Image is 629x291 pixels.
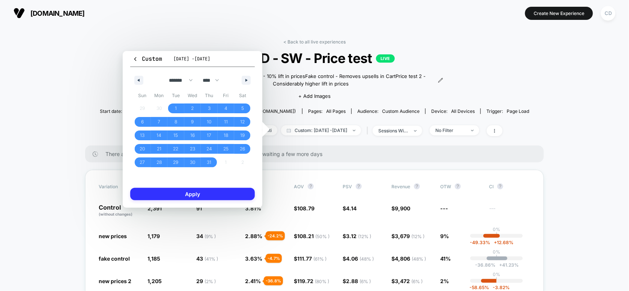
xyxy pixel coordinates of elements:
[121,50,508,66] span: M + D - SW - Price test
[207,115,212,129] span: 10
[201,156,218,169] button: 31
[451,108,475,114] span: all devices
[245,255,262,262] span: 3.63 %
[343,278,371,284] span: $
[99,255,130,262] span: fake control
[201,142,218,156] button: 24
[175,102,177,115] span: 1
[99,212,132,216] span: (without changes)
[191,115,194,129] span: 9
[496,262,519,268] span: 41.23 %
[266,231,285,240] div: - 24.2 %
[395,255,426,262] span: 4,806
[469,285,489,290] span: -58.65 %
[196,255,218,262] span: 43
[234,129,251,142] button: 19
[134,142,151,156] button: 20
[240,142,245,156] span: 26
[315,234,330,239] span: ( 50 % )
[365,125,373,136] span: |
[184,142,201,156] button: 23
[11,7,87,19] button: [DOMAIN_NAME]
[395,205,410,211] span: 9,900
[471,130,474,131] img: end
[297,205,314,211] span: 108.79
[99,278,131,284] span: new prices 2
[205,279,216,284] span: ( 2 % )
[151,115,168,129] button: 7
[190,142,195,156] span: 23
[207,129,212,142] span: 17
[353,130,355,131] img: end
[294,205,314,211] span: $
[391,184,410,189] span: Revenue
[167,142,184,156] button: 22
[173,129,178,142] span: 15
[411,279,423,284] span: ( 6 % )
[105,151,529,157] span: There are still no statistically significant results. We recommend waiting a few more days
[395,233,424,239] span: 3,679
[294,233,330,239] span: $
[500,262,503,268] span: +
[313,256,327,262] span: ( 61 % )
[326,108,346,114] span: all pages
[494,240,497,245] span: +
[343,205,357,211] span: $
[360,256,374,262] span: ( 48 % )
[411,234,424,239] span: ( 12 % )
[435,127,465,133] div: No Filter
[140,142,145,156] span: 20
[346,278,371,284] span: 2.88
[287,129,291,132] img: calendar
[173,142,178,156] span: 22
[297,278,329,284] span: 119.72
[391,233,424,239] span: $
[175,115,177,129] span: 8
[218,129,235,142] button: 18
[360,279,371,284] span: ( 6 % )
[357,108,420,114] div: Audience:
[30,9,85,17] span: [DOMAIN_NAME]
[201,102,218,115] button: 3
[205,256,218,262] span: ( 41 % )
[525,7,593,20] button: Create New Experience
[173,156,178,169] span: 29
[414,130,417,132] img: end
[489,206,530,217] span: ---
[218,102,235,115] button: 4
[378,128,408,133] div: sessions with impression
[224,129,228,142] span: 18
[391,278,423,284] span: $
[207,156,212,169] span: 31
[201,90,218,102] span: Thu
[134,156,151,169] button: 27
[486,108,529,114] div: Trigger:
[151,142,168,156] button: 21
[497,183,503,189] button: ?
[167,129,184,142] button: 15
[489,285,510,290] span: -3.82 %
[132,55,162,63] span: Custom
[224,102,227,115] span: 4
[191,102,194,115] span: 2
[147,255,160,262] span: 1,185
[264,276,283,285] div: - 36.8 %
[241,129,245,142] span: 19
[346,255,374,262] span: 4.06
[201,129,218,142] button: 17
[130,55,255,67] button: Custom[DATE] -[DATE]
[599,6,618,21] button: CD
[395,278,423,284] span: 3,472
[201,115,218,129] button: 10
[234,90,251,102] span: Sat
[218,115,235,129] button: 11
[156,129,161,142] span: 14
[266,254,282,263] div: - 4.7 %
[358,234,371,239] span: ( 12 % )
[218,90,235,102] span: Fri
[184,102,201,115] button: 2
[297,233,330,239] span: 108.21
[99,204,140,217] p: Control
[184,156,201,169] button: 30
[241,102,244,115] span: 5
